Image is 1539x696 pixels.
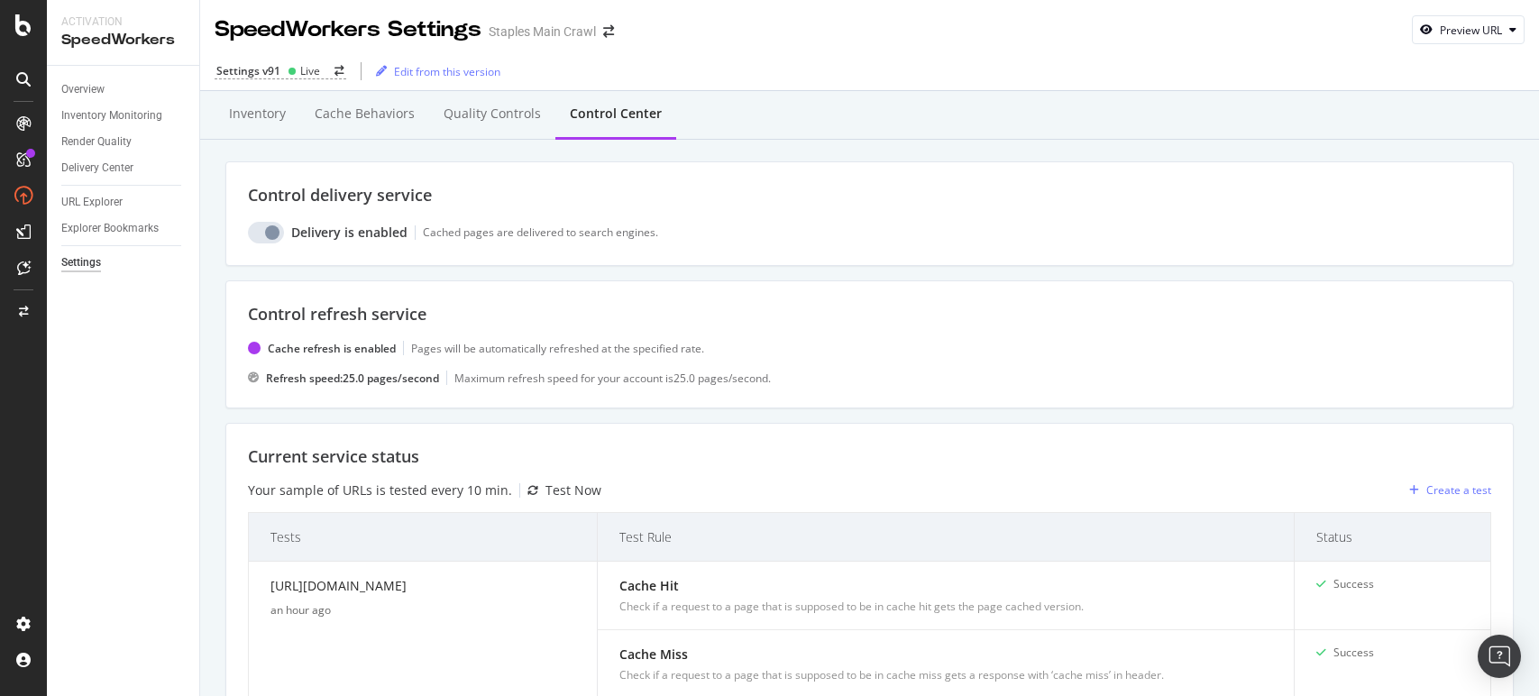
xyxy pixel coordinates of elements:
a: Explorer Bookmarks [61,219,187,238]
div: Delivery is enabled [291,224,408,242]
div: Success [1333,576,1374,592]
div: Pages will be automatically refreshed at the specified rate. [411,341,704,356]
div: Activation [61,14,185,30]
div: Settings [61,253,101,272]
div: SpeedWorkers Settings [215,14,481,45]
div: Test Now [545,481,601,499]
div: [URL][DOMAIN_NAME] [270,576,575,602]
div: Success [1333,645,1374,661]
div: Cache behaviors [315,105,415,123]
div: Control refresh service [248,303,1491,326]
div: Refresh speed: 25.0 pages /second [266,371,439,386]
div: Quality Controls [444,105,541,123]
div: arrow-right-arrow-left [603,25,614,38]
div: Maximum refresh speed for your account is 25.0 pages /second. [454,371,771,386]
a: URL Explorer [61,193,187,212]
div: Check if a request to a page that is supposed to be in cache hit gets the page cached version. [619,599,1273,615]
div: URL Explorer [61,193,123,212]
div: arrow-right-arrow-left [334,66,344,77]
div: Preview URL [1440,23,1502,38]
div: Delivery Center [61,159,133,178]
a: Overview [61,80,187,99]
div: Inventory [229,105,286,123]
span: Status [1316,527,1464,546]
a: Inventory Monitoring [61,106,187,125]
div: Overview [61,80,105,99]
div: Cached pages are delivered to search engines. [423,224,658,240]
div: Current service status [248,445,1491,469]
div: Cache refresh is enabled [268,341,396,356]
span: Test Rule [619,527,1269,546]
div: Check if a request to a page that is supposed to be in cache miss gets a response with ‘cache mis... [619,667,1273,683]
div: SpeedWorkers [61,30,185,50]
div: Cache Miss [619,645,1273,664]
div: Inventory Monitoring [61,106,162,125]
span: Tests [270,527,571,546]
div: Live [300,63,320,78]
button: Preview URL [1412,15,1525,44]
div: Control delivery service [248,184,1491,207]
button: Create a test [1402,476,1491,505]
div: Open Intercom Messenger [1478,635,1521,678]
button: Edit from this version [369,57,500,86]
div: Control Center [570,105,662,123]
div: Your sample of URLs is tested every 10 min. [248,481,512,499]
div: Create a test [1426,482,1491,498]
div: Render Quality [61,133,132,151]
div: an hour ago [270,602,575,618]
div: Settings v91 [216,63,280,78]
div: Explorer Bookmarks [61,219,159,238]
div: Cache Hit [619,576,1273,595]
div: Edit from this version [394,64,500,79]
a: Render Quality [61,133,187,151]
a: Settings [61,253,187,272]
div: Staples Main Crawl [489,23,596,41]
a: Delivery Center [61,159,187,178]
